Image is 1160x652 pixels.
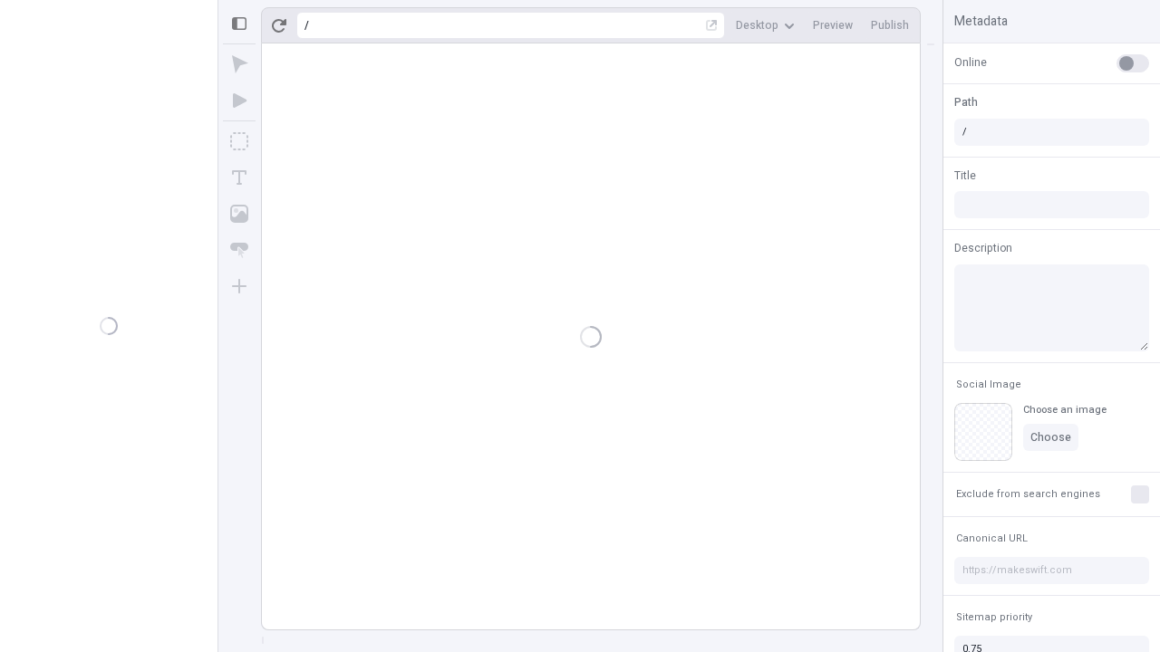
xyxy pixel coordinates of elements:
div: Choose an image [1023,403,1107,417]
span: Description [954,240,1012,256]
button: Social Image [952,374,1025,396]
button: Text [223,161,256,194]
span: Preview [813,18,853,33]
span: Sitemap priority [956,610,1032,624]
button: Box [223,125,256,158]
button: Desktop [729,12,802,39]
span: Canonical URL [956,532,1028,545]
button: Publish [864,12,916,39]
span: Desktop [736,18,778,33]
span: Title [954,168,976,184]
button: Image [223,197,256,230]
span: Choose [1030,430,1071,445]
input: https://makeswift.com [954,557,1149,584]
span: Path [954,94,978,110]
span: Exclude from search engines [956,487,1100,501]
button: Preview [806,12,860,39]
span: Publish [871,18,909,33]
button: Choose [1023,424,1078,451]
div: / [304,18,309,33]
span: Online [954,54,987,71]
button: Sitemap priority [952,607,1036,628]
button: Button [223,234,256,266]
button: Canonical URL [952,528,1031,550]
span: Social Image [956,378,1021,391]
button: Exclude from search engines [952,484,1104,505]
